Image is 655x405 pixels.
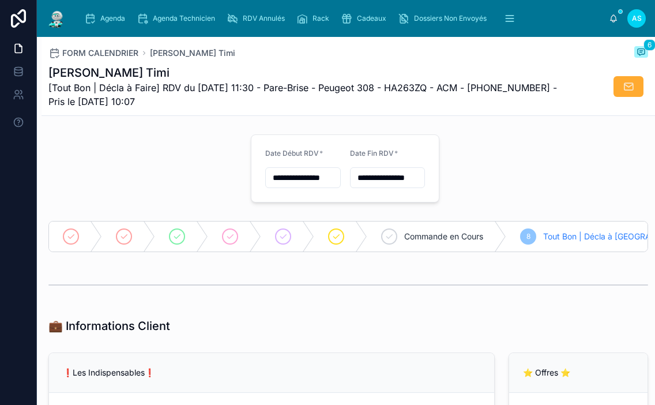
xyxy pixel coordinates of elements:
[223,8,293,29] a: RDV Annulés
[404,231,483,242] span: Commande en Cours
[313,14,329,23] span: Rack
[100,14,125,23] span: Agenda
[63,367,155,377] span: ❗Les Indispensables❗
[293,8,337,29] a: Rack
[150,47,235,59] a: [PERSON_NAME] Timi
[48,81,562,108] span: [Tout Bon | Décla à Faire] RDV du [DATE] 11:30 - Pare-Brise - Peugeot 308 - HA263ZQ - ACM - [PHON...
[48,47,138,59] a: FORM CALENDRIER
[357,14,386,23] span: Cadeaux
[48,318,170,334] h1: 💼 Informations Client
[337,8,394,29] a: Cadeaux
[243,14,285,23] span: RDV Annulés
[81,8,133,29] a: Agenda
[632,14,642,23] span: AS
[133,8,223,29] a: Agenda Technicien
[62,47,138,59] span: FORM CALENDRIER
[48,65,562,81] h1: [PERSON_NAME] Timi
[76,6,609,31] div: scrollable content
[526,232,530,241] span: 8
[394,8,495,29] a: Dossiers Non Envoyés
[46,9,67,28] img: App logo
[153,14,215,23] span: Agenda Technicien
[350,149,394,157] span: Date Fin RDV
[265,149,319,157] span: Date Début RDV
[414,14,487,23] span: Dossiers Non Envoyés
[523,367,570,377] span: ⭐ Offres ⭐
[634,46,648,60] button: 6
